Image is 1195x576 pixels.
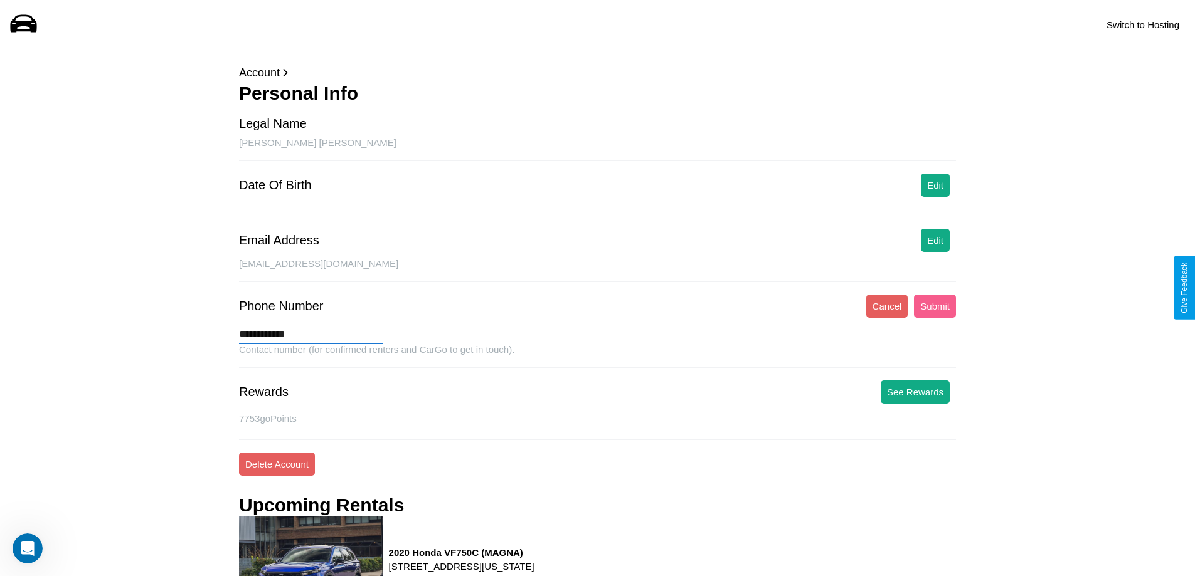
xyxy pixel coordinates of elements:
button: Delete Account [239,453,315,476]
div: Phone Number [239,299,324,313]
h3: Personal Info [239,83,956,104]
iframe: Intercom live chat [13,533,43,563]
button: Edit [921,174,950,197]
button: Edit [921,229,950,252]
h3: 2020 Honda VF750C (MAGNA) [389,547,534,558]
div: [EMAIL_ADDRESS][DOMAIN_NAME] [239,258,956,282]
div: Date Of Birth [239,178,312,192]
h3: Upcoming Rentals [239,495,404,516]
div: Give Feedback [1180,263,1189,313]
button: Switch to Hosting [1100,13,1186,36]
div: Contact number (for confirmed renters and CarGo to get in touch). [239,344,956,368]
p: [STREET_ADDRESS][US_STATE] [389,558,534,575]
div: [PERSON_NAME] [PERSON_NAME] [239,137,956,161]
div: Rewards [239,385,289,399]
p: 7753 goPoints [239,410,956,427]
button: Cancel [866,295,908,318]
button: See Rewards [881,380,950,404]
div: Legal Name [239,117,307,131]
div: Email Address [239,233,319,248]
button: Submit [914,295,956,318]
p: Account [239,63,956,83]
